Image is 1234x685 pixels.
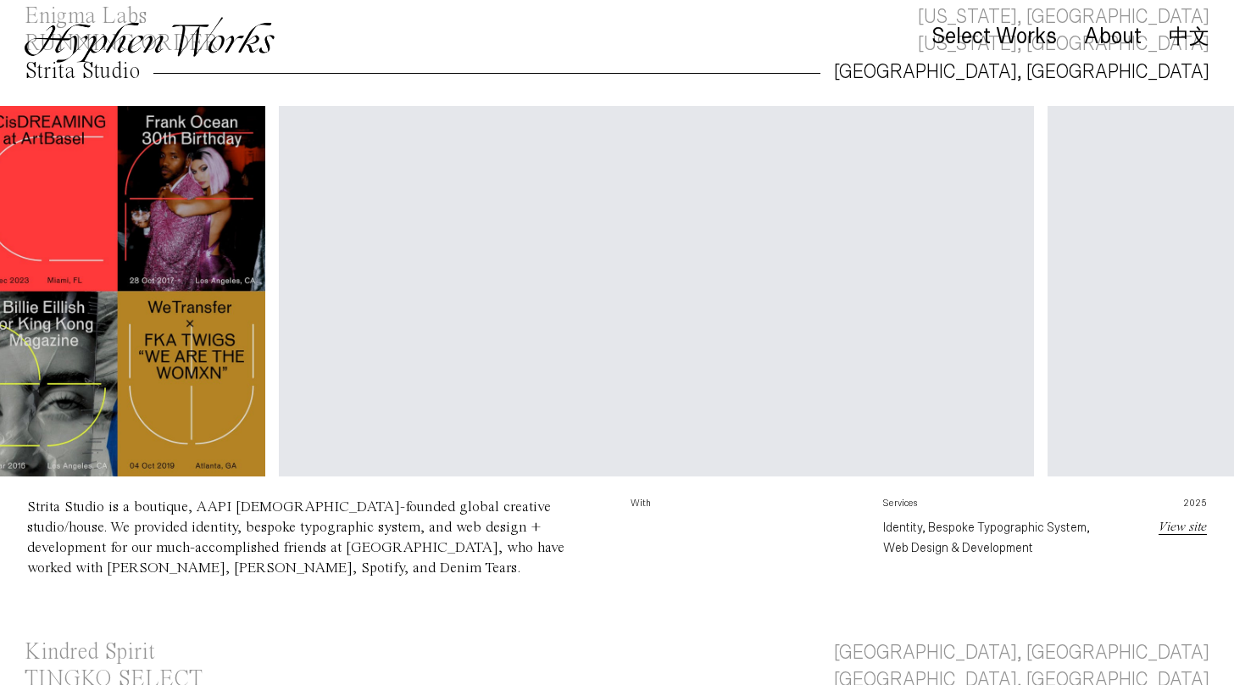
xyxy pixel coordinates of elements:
[279,106,1034,484] video: Your browser does not support the video tag.
[883,517,1109,558] p: Identity, Bespoke Typographic System, Web Design & Development
[1084,25,1142,48] div: About
[1169,27,1209,46] a: 中文
[931,25,1057,48] div: Select Works
[1159,521,1207,534] a: View site
[883,497,1109,517] p: Services
[25,641,155,664] div: Kindred Spirit
[931,28,1057,47] a: Select Works
[631,497,856,517] p: With
[1084,28,1142,47] a: About
[834,639,1209,666] div: [GEOGRAPHIC_DATA], [GEOGRAPHIC_DATA]
[25,17,275,63] img: Hyphen Works
[25,60,140,83] div: Strita Studio
[27,499,564,576] div: Strita Studio is a boutique, AAPI [DEMOGRAPHIC_DATA]-founded global creative studio/house. We pro...
[1135,497,1207,517] p: 2025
